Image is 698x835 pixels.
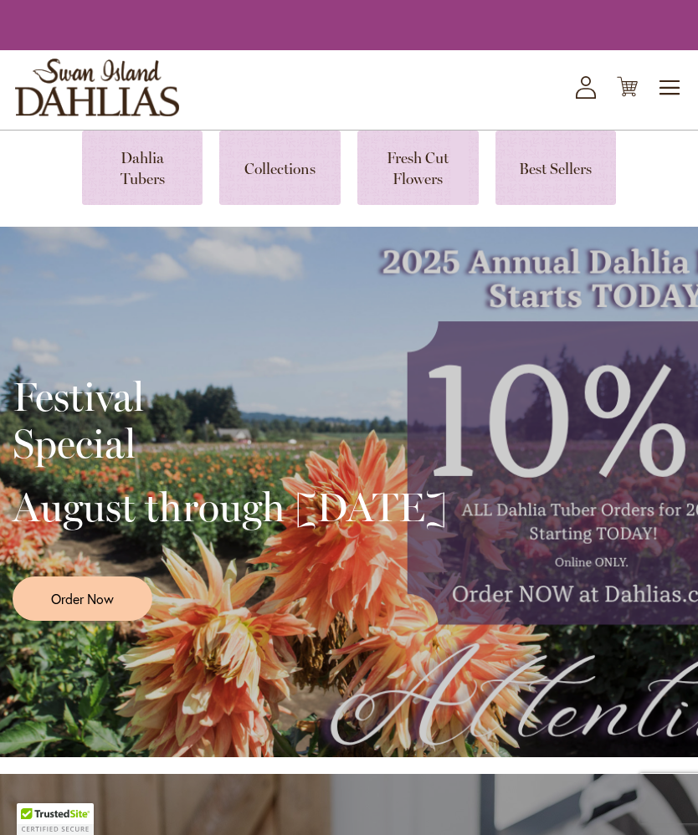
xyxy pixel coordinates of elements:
[51,589,114,608] span: Order Now
[13,576,152,621] a: Order Now
[13,373,447,467] h2: Festival Special
[15,59,179,116] a: store logo
[13,484,447,530] h2: August through [DATE]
